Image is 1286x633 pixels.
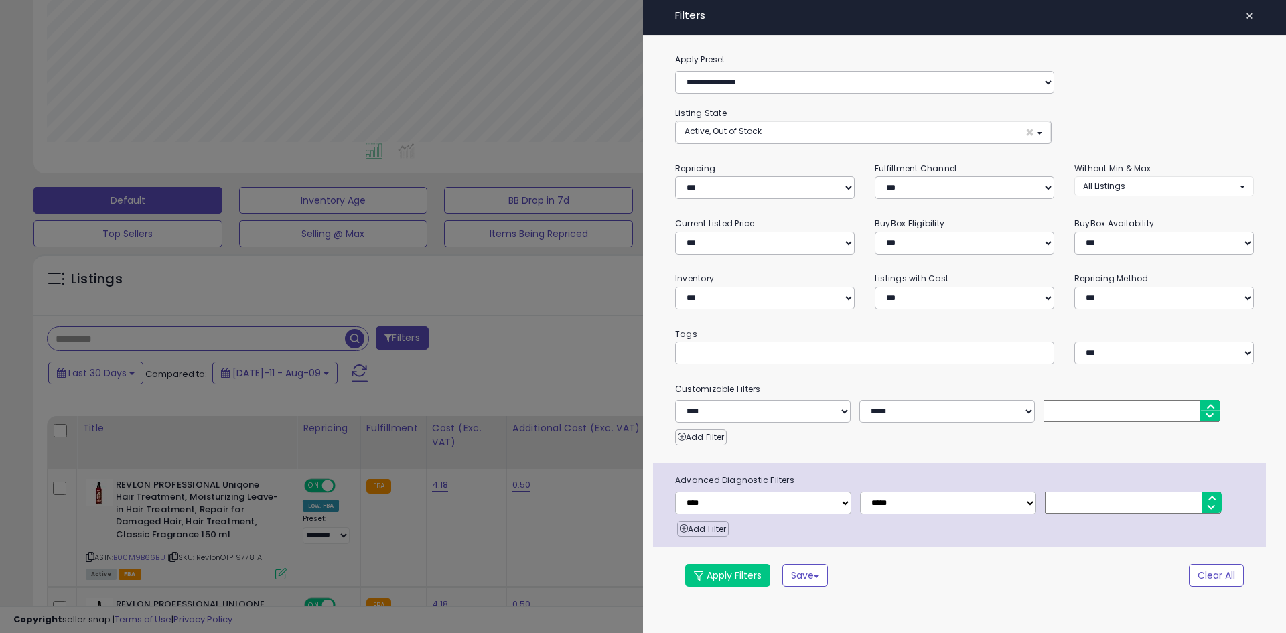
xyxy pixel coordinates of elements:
[675,218,754,229] small: Current Listed Price
[875,273,948,284] small: Listings with Cost
[1083,180,1125,192] span: All Listings
[875,163,956,174] small: Fulfillment Channel
[676,121,1051,143] button: Active, Out of Stock ×
[875,218,944,229] small: BuyBox Eligibility
[1240,7,1259,25] button: ×
[1074,218,1154,229] small: BuyBox Availability
[675,429,727,445] button: Add Filter
[1025,125,1034,139] span: ×
[675,10,1254,21] h4: Filters
[685,125,762,137] span: Active, Out of Stock
[1245,7,1254,25] span: ×
[665,52,1264,67] label: Apply Preset:
[1074,163,1151,174] small: Without Min & Max
[1074,273,1149,284] small: Repricing Method
[1074,176,1254,196] button: All Listings
[1189,564,1244,587] button: Clear All
[677,521,729,537] button: Add Filter
[782,564,828,587] button: Save
[685,564,770,587] button: Apply Filters
[675,163,715,174] small: Repricing
[665,473,1266,488] span: Advanced Diagnostic Filters
[665,382,1264,397] small: Customizable Filters
[675,107,727,119] small: Listing State
[675,273,714,284] small: Inventory
[665,327,1264,342] small: Tags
